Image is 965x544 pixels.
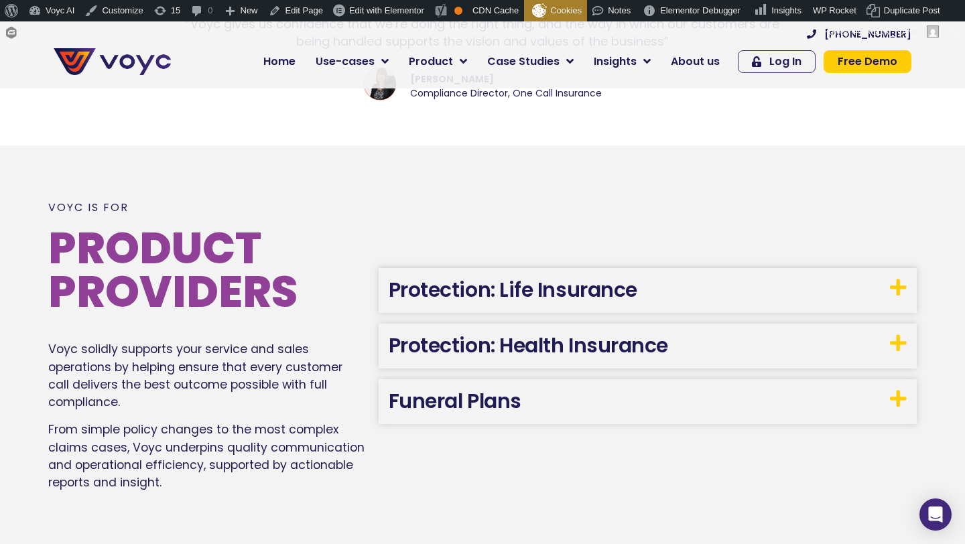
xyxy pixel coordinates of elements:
[253,48,306,75] a: Home
[349,5,424,15] span: Edit with Elementor
[379,268,917,313] h3: Protection: Life Insurance
[769,56,801,67] span: Log In
[824,50,911,73] a: Free Demo
[22,21,47,43] span: Forms
[48,226,365,314] h2: Product Providers
[477,48,584,75] a: Case Studies
[838,56,897,67] span: Free Demo
[671,54,720,70] span: About us
[316,54,375,70] span: Use-cases
[363,67,397,100] img: Sarah Chadburn
[379,324,917,368] h3: Protection: Health Insurance
[379,379,917,424] h3: Funeral Plans
[409,54,453,70] span: Product
[807,29,911,39] a: [PHONE_NUMBER]
[263,54,296,70] span: Home
[48,340,365,411] p: Voyc solidly supports your service and sales operations by helping ensure that every customer cal...
[919,498,952,531] div: Open Intercom Messenger
[487,54,560,70] span: Case Studies
[818,21,944,43] a: Howdy,
[771,5,801,15] span: Insights
[48,202,365,214] p: Voyc is for
[661,48,730,75] a: About us
[389,331,668,360] a: Protection: Health Insurance
[389,275,637,304] a: Protection: Life Insurance
[54,48,171,75] img: voyc-full-logo
[389,387,521,415] a: Funeral Plans
[454,7,462,15] div: OK
[410,86,602,100] span: Compliance Director, One Call Insurance
[851,27,923,37] span: [PERSON_NAME]
[48,421,365,492] p: From simple policy changes to the most complex claims cases, Voyc underpins quality communication...
[594,54,637,70] span: Insights
[399,48,477,75] a: Product
[306,48,399,75] a: Use-cases
[584,48,661,75] a: Insights
[738,50,816,73] a: Log In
